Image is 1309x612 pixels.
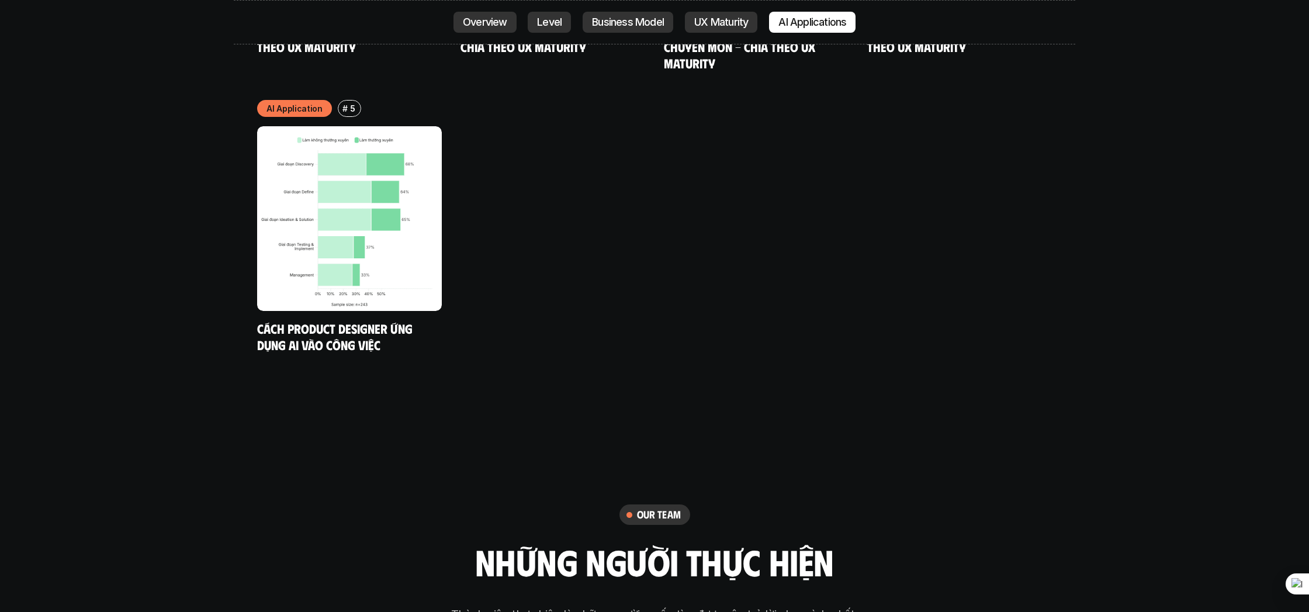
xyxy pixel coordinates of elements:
p: Level [537,16,562,28]
a: Overview [453,12,517,33]
p: AI Application [266,102,323,115]
a: AI Applications [769,12,856,33]
a: Cách Product Designer ứng dụng AI vào công việc [257,320,415,352]
p: Business Model [592,16,664,28]
h6: # [342,104,348,113]
a: Level [528,12,571,33]
h6: our team [637,508,681,521]
p: AI Applications [778,16,846,28]
a: Business Model [583,12,673,33]
a: Khó khăn trong phát triển chuyên môn - Chia theo UX Maturity [664,23,820,71]
h2: những người thực hiện [475,541,833,581]
a: UX Maturity [685,12,757,33]
p: 5 [350,102,355,115]
p: Overview [463,16,507,28]
p: UX Maturity [694,16,748,28]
